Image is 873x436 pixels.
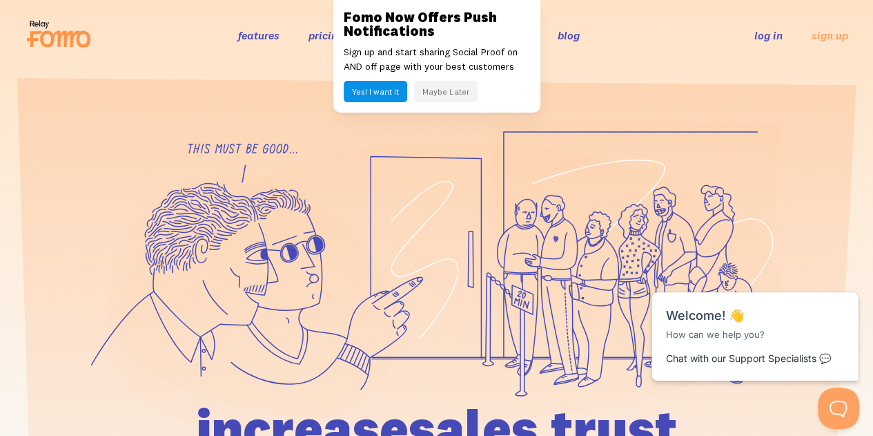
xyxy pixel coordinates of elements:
[812,28,848,43] a: sign up
[344,45,530,74] p: Sign up and start sharing Social Proof on AND off page with your best customers
[818,388,859,429] iframe: Help Scout Beacon - Open
[344,10,530,38] h3: Fomo Now Offers Push Notifications
[344,81,407,102] button: Yes! I want it
[558,28,580,42] a: blog
[414,81,478,102] button: Maybe Later
[645,258,867,388] iframe: Help Scout Beacon - Messages and Notifications
[238,28,279,42] a: features
[308,28,344,42] a: pricing
[754,28,783,42] a: log in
